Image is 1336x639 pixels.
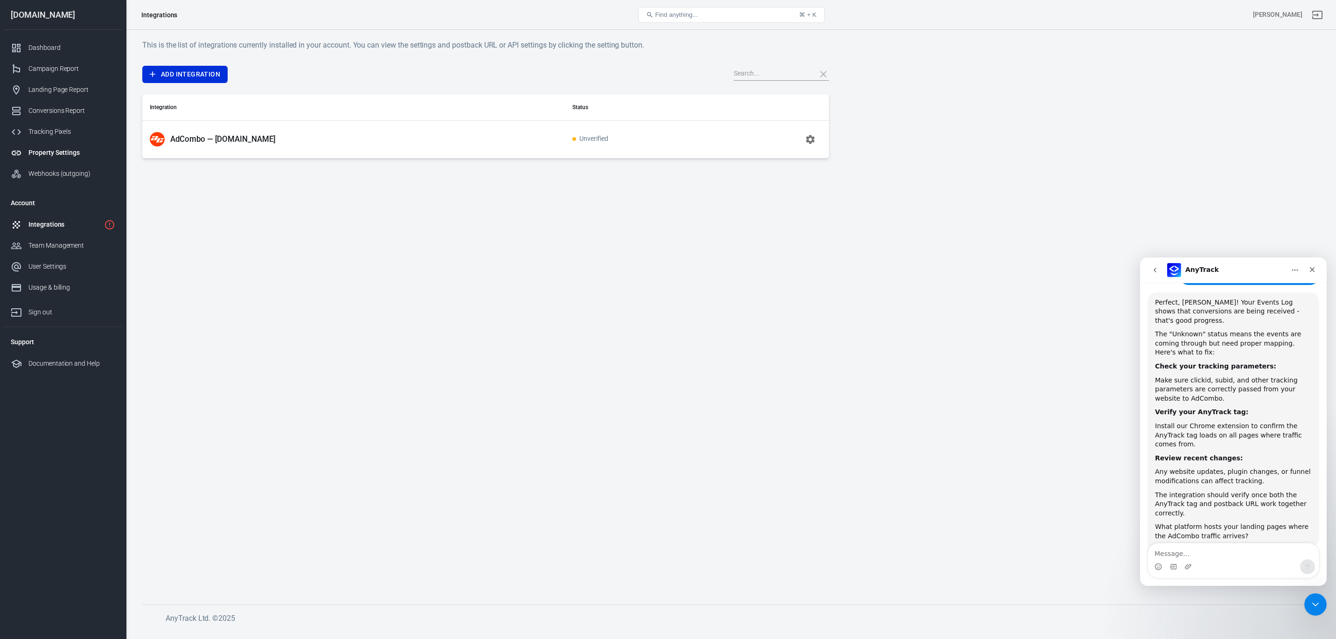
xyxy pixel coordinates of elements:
[142,94,565,121] th: Integration
[1306,4,1329,26] a: Sign out
[3,37,123,58] a: Dashboard
[28,127,115,137] div: Tracking Pixels
[3,79,123,100] a: Landing Page Report
[3,58,123,79] a: Campaign Report
[3,235,123,256] a: Team Management
[734,68,808,80] input: Search...
[150,132,165,147] img: AdCombo — protsotsil.shop
[28,359,115,368] div: Documentation and Help
[3,256,123,277] a: User Settings
[638,7,825,23] button: Find anything...⌘ + K
[3,142,123,163] a: Property Settings
[3,331,123,353] li: Support
[166,612,865,624] h6: AnyTrack Ltd. © 2025
[3,192,123,214] li: Account
[28,220,100,229] div: Integrations
[28,85,115,95] div: Landing Page Report
[104,219,115,230] svg: 1 networks not verified yet
[1304,593,1327,616] iframe: Intercom live chat
[3,277,123,298] a: Usage & billing
[28,283,115,292] div: Usage & billing
[142,66,228,83] a: Add Integration
[3,298,123,323] a: Sign out
[28,241,115,250] div: Team Management
[1140,257,1327,586] iframe: Intercom live chat
[3,214,123,235] a: Integrations
[28,64,115,74] div: Campaign Report
[170,134,276,144] p: AdCombo — [DOMAIN_NAME]
[28,307,115,317] div: Sign out
[28,106,115,116] div: Conversions Report
[141,10,177,20] div: Integrations
[3,100,123,121] a: Conversions Report
[1253,10,1302,20] div: Account id: 8mMXLX3l
[28,43,115,53] div: Dashboard
[3,163,123,184] a: Webhooks (outgoing)
[28,262,115,271] div: User Settings
[565,94,717,121] th: Status
[799,11,816,18] div: ⌘ + K
[572,135,608,143] span: Unverified
[28,169,115,179] div: Webhooks (outgoing)
[28,148,115,158] div: Property Settings
[655,11,698,18] span: Find anything...
[3,121,123,142] a: Tracking Pixels
[142,39,829,51] h6: This is the list of integrations currently installed in your account. You can view the settings a...
[3,11,123,19] div: [DOMAIN_NAME]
